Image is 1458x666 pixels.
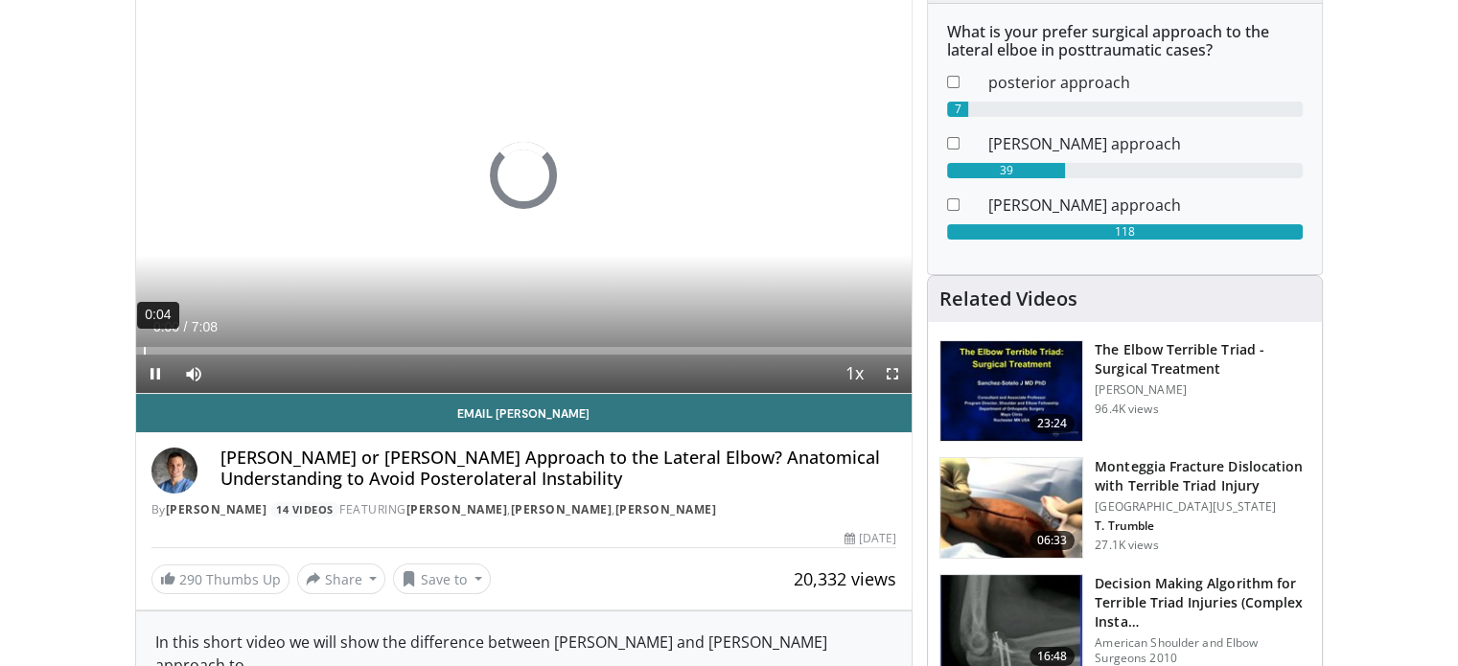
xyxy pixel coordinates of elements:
a: [PERSON_NAME] [406,501,508,517]
span: 20,332 views [794,567,896,590]
button: Mute [174,355,213,393]
button: Playback Rate [835,355,873,393]
h3: Decision Making Algorithm for Terrible Triad Injuries (Complex Insta… [1095,574,1310,632]
p: T. Trumble [1095,518,1310,534]
a: [PERSON_NAME] [511,501,613,517]
span: 0:00 [153,319,179,334]
div: Progress Bar [136,347,913,355]
img: Avatar [151,448,197,494]
dd: posterior approach [974,71,1317,94]
img: 76186_0000_3.png.150x105_q85_crop-smart_upscale.jpg [940,458,1082,558]
dd: [PERSON_NAME] approach [974,132,1317,155]
p: American Shoulder and Elbow Surgeons 2010 [1095,635,1310,666]
button: Save to [393,563,491,594]
span: 290 [179,570,202,588]
span: / [184,319,188,334]
button: Pause [136,355,174,393]
span: 06:33 [1030,531,1076,550]
a: 290 Thumbs Up [151,564,289,594]
a: [PERSON_NAME] [166,501,267,517]
p: 96.4K views [1095,402,1158,417]
h3: The Elbow Terrible Triad - Surgical Treatment [1095,340,1310,379]
div: 39 [947,163,1065,178]
button: Fullscreen [873,355,912,393]
h4: Related Videos [939,287,1077,310]
span: 23:24 [1030,414,1076,433]
img: 162531_0000_1.png.150x105_q85_crop-smart_upscale.jpg [940,341,1082,441]
a: 23:24 The Elbow Terrible Triad - Surgical Treatment [PERSON_NAME] 96.4K views [939,340,1310,442]
p: 27.1K views [1095,538,1158,553]
span: 16:48 [1030,647,1076,666]
div: By FEATURING , , [151,501,897,518]
a: 06:33 Monteggia Fracture Dislocation with Terrible Triad Injury [GEOGRAPHIC_DATA][US_STATE] T. Tr... [939,457,1310,559]
div: 118 [947,224,1303,240]
p: [GEOGRAPHIC_DATA][US_STATE] [1095,499,1310,515]
h6: What is your prefer surgical approach to the lateral elboe in posttraumatic cases? [947,23,1303,59]
a: 14 Videos [270,502,340,518]
a: Email [PERSON_NAME] [136,394,913,432]
div: 7 [947,102,968,117]
h3: Monteggia Fracture Dislocation with Terrible Triad Injury [1095,457,1310,495]
a: [PERSON_NAME] [615,501,717,517]
h4: [PERSON_NAME] or [PERSON_NAME] Approach to the Lateral Elbow? Anatomical Understanding to Avoid P... [220,448,897,489]
dd: [PERSON_NAME] approach [974,194,1317,217]
p: [PERSON_NAME] [1095,382,1310,398]
button: Share [297,563,386,594]
div: [DATE] [845,530,896,547]
span: 7:08 [192,319,218,334]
